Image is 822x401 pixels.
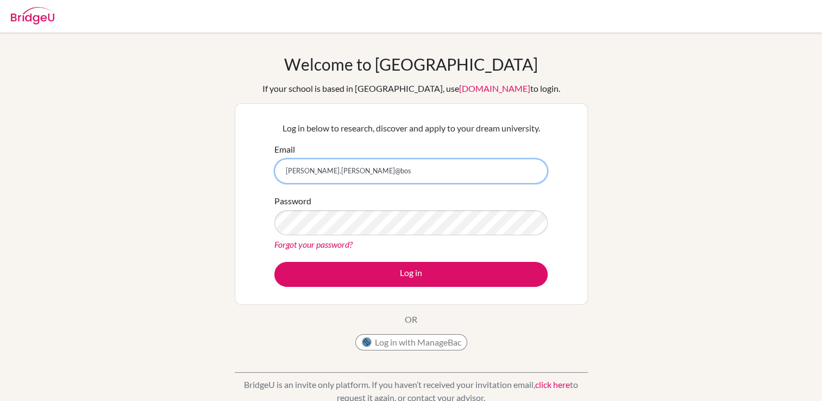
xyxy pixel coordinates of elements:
[274,122,548,135] p: Log in below to research, discover and apply to your dream university.
[405,313,417,326] p: OR
[459,83,530,93] a: [DOMAIN_NAME]
[355,334,467,350] button: Log in with ManageBac
[274,143,295,156] label: Email
[274,262,548,287] button: Log in
[11,7,54,24] img: Bridge-U
[274,195,311,208] label: Password
[274,239,353,249] a: Forgot your password?
[535,379,570,390] a: click here
[262,82,560,95] div: If your school is based in [GEOGRAPHIC_DATA], use to login.
[284,54,538,74] h1: Welcome to [GEOGRAPHIC_DATA]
